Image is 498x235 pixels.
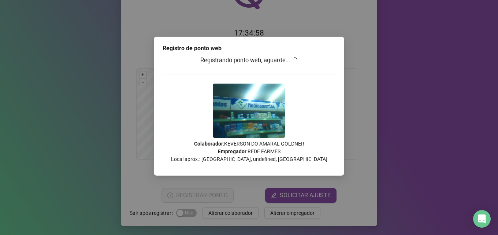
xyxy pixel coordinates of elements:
div: Registro de ponto web [163,44,335,53]
img: 9k= [213,84,285,138]
h3: Registrando ponto web, aguarde... [163,56,335,65]
strong: Empregador [218,148,246,154]
strong: Colaborador [194,141,223,147]
p: : KEVERSON DO AMARAL GOLDNER : REDE FARMES Local aprox.: [GEOGRAPHIC_DATA], undefined, [GEOGRAPHI... [163,140,335,163]
span: loading [290,56,298,64]
div: Open Intercom Messenger [473,210,491,228]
